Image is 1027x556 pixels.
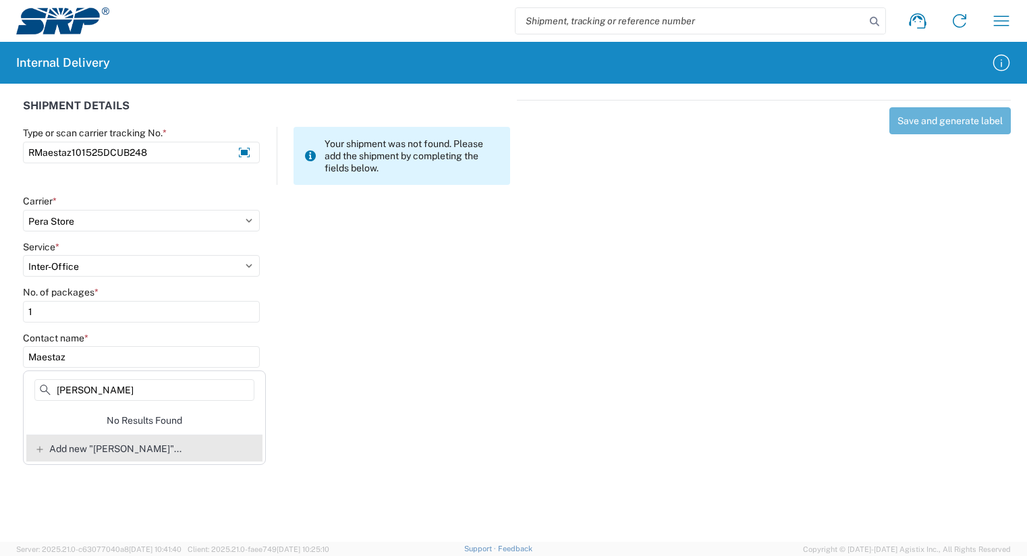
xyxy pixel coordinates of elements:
[16,55,110,71] h2: Internal Delivery
[49,443,182,455] span: Add new "[PERSON_NAME]"...
[129,545,182,553] span: [DATE] 10:41:40
[26,406,262,435] div: No Results Found
[23,195,57,207] label: Carrier
[23,100,510,127] div: SHIPMENT DETAILS
[23,332,88,344] label: Contact name
[325,138,500,174] span: Your shipment was not found. Please add the shipment by completing the fields below.
[803,543,1011,555] span: Copyright © [DATE]-[DATE] Agistix Inc., All Rights Reserved
[16,545,182,553] span: Server: 2025.21.0-c63077040a8
[464,545,498,553] a: Support
[23,127,167,139] label: Type or scan carrier tracking No.
[16,7,109,34] img: srp
[277,545,329,553] span: [DATE] 10:25:10
[23,286,99,298] label: No. of packages
[516,8,865,34] input: Shipment, tracking or reference number
[498,545,532,553] a: Feedback
[188,545,329,553] span: Client: 2025.21.0-faee749
[23,241,59,253] label: Service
